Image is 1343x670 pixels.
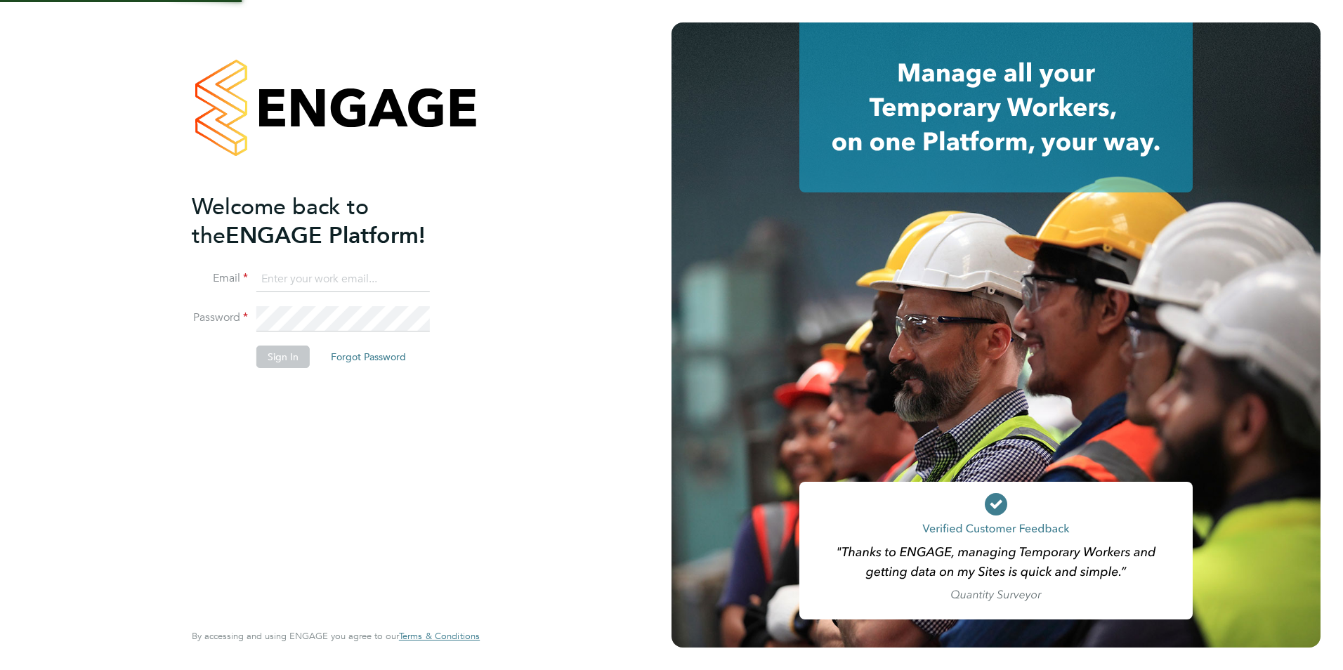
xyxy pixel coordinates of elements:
label: Email [192,271,248,286]
label: Password [192,310,248,325]
button: Sign In [256,346,310,368]
span: Terms & Conditions [399,630,480,642]
input: Enter your work email... [256,267,430,292]
button: Forgot Password [320,346,417,368]
a: Terms & Conditions [399,631,480,642]
h2: ENGAGE Platform! [192,192,466,250]
span: By accessing and using ENGAGE you agree to our [192,630,480,642]
span: Welcome back to the [192,193,369,249]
